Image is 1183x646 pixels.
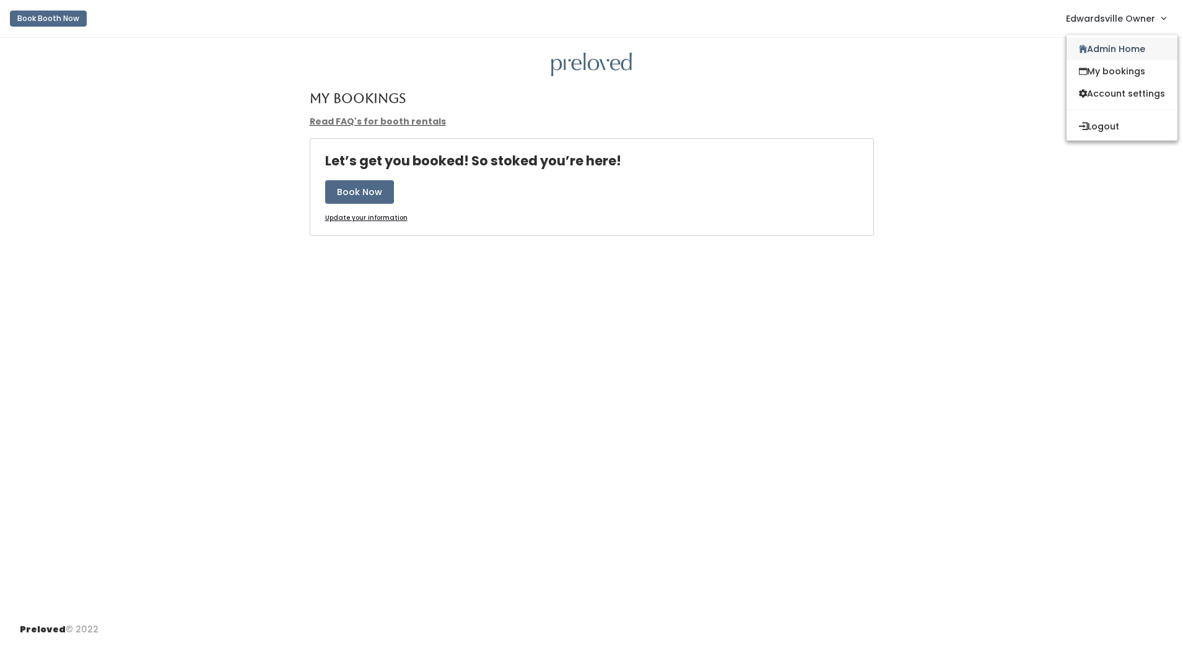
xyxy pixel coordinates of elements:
[1067,60,1177,82] a: My bookings
[551,53,632,77] img: preloved logo
[20,613,98,636] div: © 2022
[1067,38,1177,60] a: Admin Home
[325,180,394,204] button: Book Now
[10,5,87,32] a: Book Booth Now
[20,623,66,635] span: Preloved
[1067,82,1177,105] a: Account settings
[1066,12,1155,25] span: Edwardsville Owner
[1067,115,1177,137] button: Logout
[1054,5,1178,32] a: Edwardsville Owner
[10,11,87,27] button: Book Booth Now
[310,91,406,105] h4: My Bookings
[310,115,446,128] a: Read FAQ's for booth rentals
[325,213,408,222] u: Update your information
[325,214,408,223] a: Update your information
[325,154,621,168] h4: Let’s get you booked! So stoked you’re here!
